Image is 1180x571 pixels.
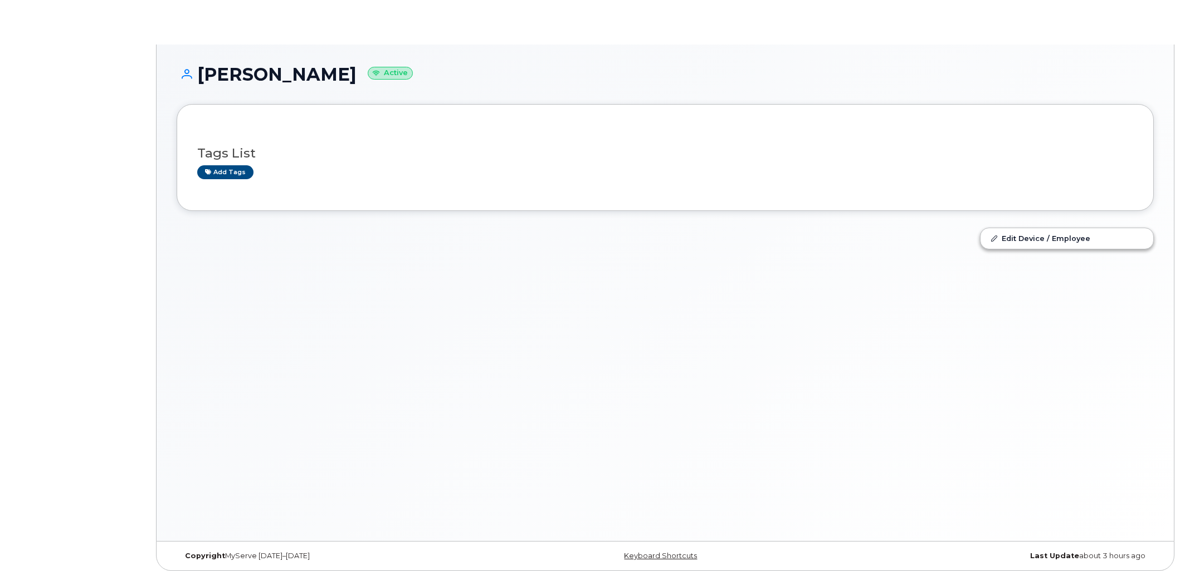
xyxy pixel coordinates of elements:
[197,165,253,179] a: Add tags
[177,65,1154,84] h1: [PERSON_NAME]
[1030,552,1079,560] strong: Last Update
[624,552,697,560] a: Keyboard Shortcuts
[828,552,1154,560] div: about 3 hours ago
[185,552,225,560] strong: Copyright
[368,67,413,80] small: Active
[981,228,1153,248] a: Edit Device / Employee
[177,552,503,560] div: MyServe [DATE]–[DATE]
[197,146,1133,160] h3: Tags List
